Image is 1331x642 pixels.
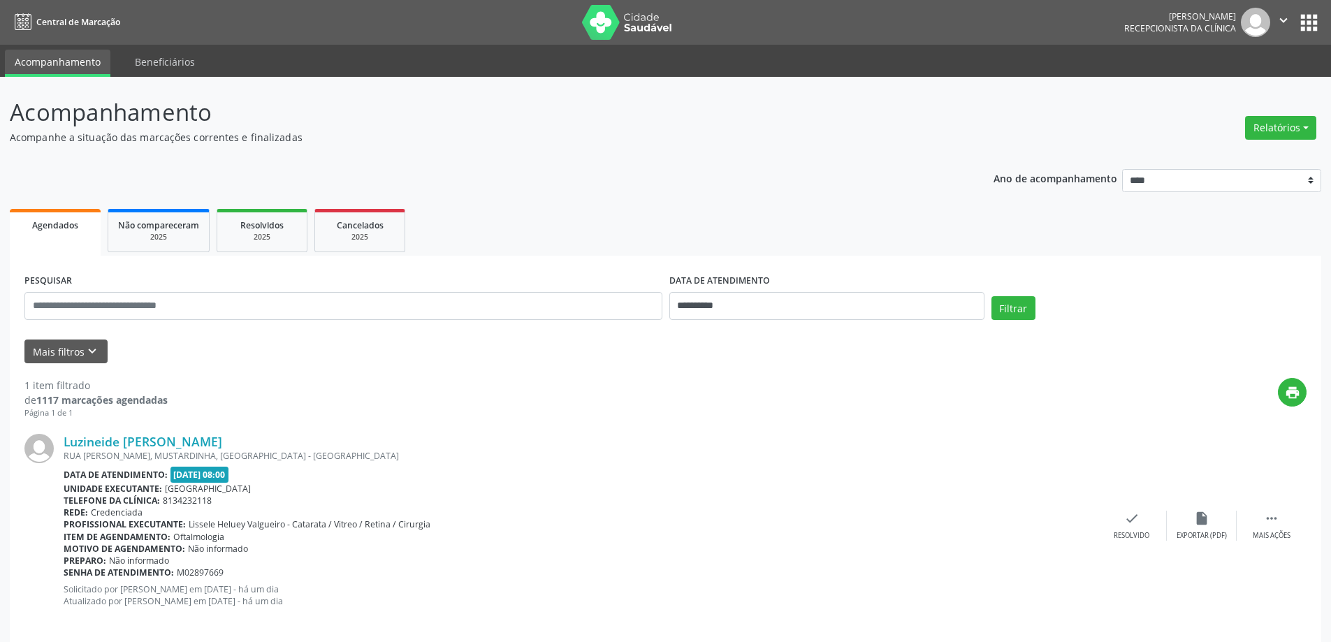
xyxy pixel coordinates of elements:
[1124,511,1140,526] i: check
[1285,385,1300,400] i: print
[36,16,120,28] span: Central de Marcação
[91,506,143,518] span: Credenciada
[170,467,229,483] span: [DATE] 08:00
[1194,511,1209,526] i: insert_drive_file
[64,506,88,518] b: Rede:
[163,495,212,506] span: 8134232118
[1241,8,1270,37] img: img
[1276,13,1291,28] i: 
[240,219,284,231] span: Resolvidos
[325,232,395,242] div: 2025
[1278,378,1307,407] button: print
[64,543,185,555] b: Motivo de agendamento:
[188,543,248,555] span: Não informado
[64,583,1097,607] p: Solicitado por [PERSON_NAME] em [DATE] - há um dia Atualizado por [PERSON_NAME] em [DATE] - há um...
[1245,116,1316,140] button: Relatórios
[109,555,169,567] span: Não informado
[227,232,297,242] div: 2025
[1114,531,1149,541] div: Resolvido
[64,495,160,506] b: Telefone da clínica:
[10,130,928,145] p: Acompanhe a situação das marcações correntes e finalizadas
[165,483,251,495] span: [GEOGRAPHIC_DATA]
[1253,531,1290,541] div: Mais ações
[24,340,108,364] button: Mais filtroskeyboard_arrow_down
[669,270,770,292] label: DATA DE ATENDIMENTO
[1264,511,1279,526] i: 
[36,393,168,407] strong: 1117 marcações agendadas
[64,555,106,567] b: Preparo:
[64,450,1097,462] div: RUA [PERSON_NAME], MUSTARDINHA, [GEOGRAPHIC_DATA] - [GEOGRAPHIC_DATA]
[64,469,168,481] b: Data de atendimento:
[994,169,1117,187] p: Ano de acompanhamento
[1177,531,1227,541] div: Exportar (PDF)
[64,483,162,495] b: Unidade executante:
[177,567,224,578] span: M02897669
[64,434,222,449] a: Luzineide [PERSON_NAME]
[24,270,72,292] label: PESQUISAR
[125,50,205,74] a: Beneficiários
[189,518,430,530] span: Lissele Heluey Valgueiro - Catarata / Vitreo / Retina / Cirurgia
[64,531,170,543] b: Item de agendamento:
[991,296,1035,320] button: Filtrar
[24,434,54,463] img: img
[32,219,78,231] span: Agendados
[1270,8,1297,37] button: 
[85,344,100,359] i: keyboard_arrow_down
[24,378,168,393] div: 1 item filtrado
[173,531,224,543] span: Oftalmologia
[5,50,110,77] a: Acompanhamento
[10,95,928,130] p: Acompanhamento
[64,567,174,578] b: Senha de atendimento:
[24,393,168,407] div: de
[337,219,384,231] span: Cancelados
[1124,22,1236,34] span: Recepcionista da clínica
[118,232,199,242] div: 2025
[10,10,120,34] a: Central de Marcação
[1297,10,1321,35] button: apps
[1124,10,1236,22] div: [PERSON_NAME]
[24,407,168,419] div: Página 1 de 1
[64,518,186,530] b: Profissional executante:
[118,219,199,231] span: Não compareceram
